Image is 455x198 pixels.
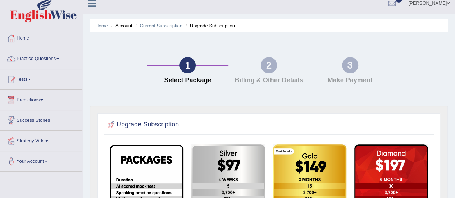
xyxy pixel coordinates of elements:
a: Strategy Videos [0,131,82,149]
div: 3 [342,57,358,73]
div: 2 [261,57,277,73]
a: Predictions [0,90,82,108]
li: Account [109,22,132,29]
a: Tests [0,69,82,87]
a: Success Stories [0,110,82,128]
h4: Select Package [151,77,225,84]
a: Home [0,28,82,46]
a: Home [95,23,108,28]
li: Upgrade Subscription [184,22,235,29]
h4: Make Payment [313,77,387,84]
div: 1 [179,57,196,73]
h4: Billing & Other Details [232,77,306,84]
a: Current Subscription [140,23,182,28]
a: Practice Questions [0,49,82,67]
a: Your Account [0,151,82,169]
h2: Upgrade Subscription [106,119,179,130]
